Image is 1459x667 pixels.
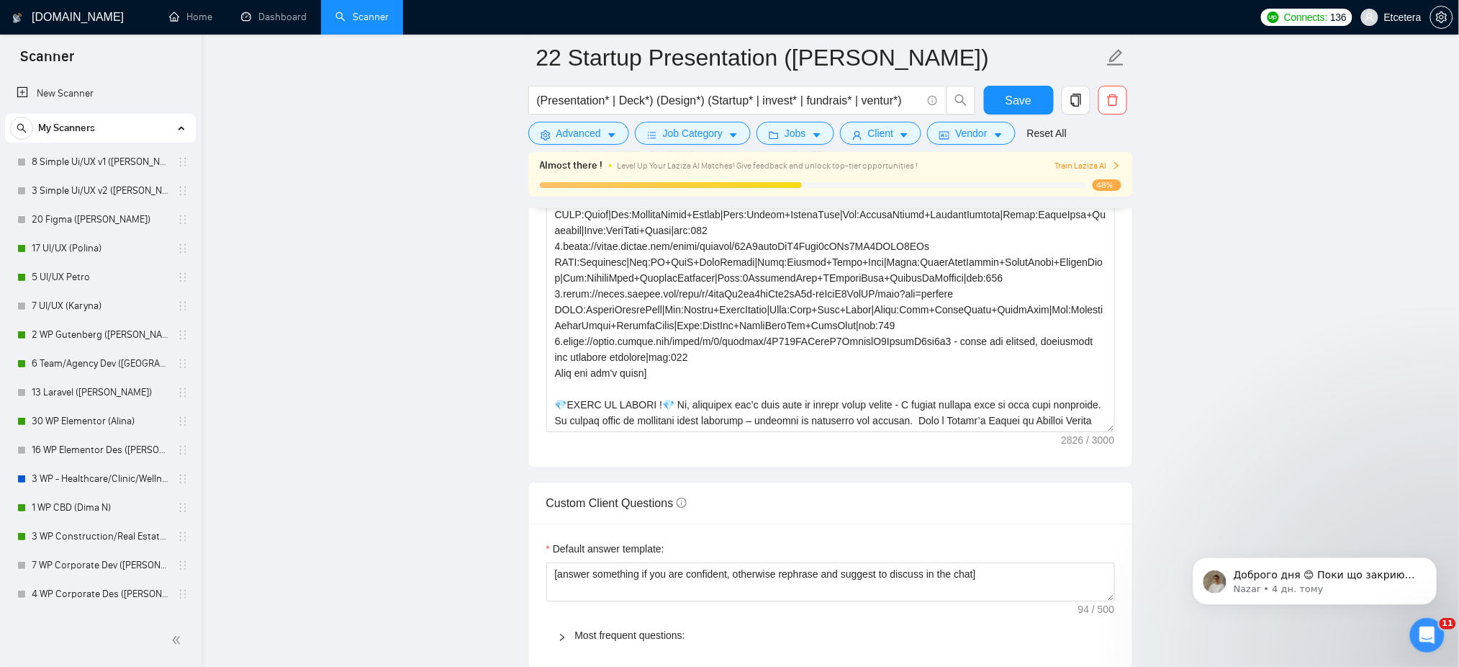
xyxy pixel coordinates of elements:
div: Most frequent questions: [546,619,1115,652]
a: dashboardDashboard [241,11,307,23]
button: folderJobscaret-down [756,122,834,145]
span: holder [177,329,189,341]
span: delete [1099,94,1126,107]
span: holder [177,531,189,542]
span: holder [177,214,189,225]
a: 2 WP Gutenberg ([PERSON_NAME] Br) [32,321,168,349]
span: edit [1106,48,1125,67]
input: Search Freelance Jobs... [537,91,921,109]
span: bars [647,130,657,140]
a: 7 WP E-commerce Development ([PERSON_NAME] B) [32,609,168,637]
a: New Scanner [17,79,184,108]
button: search [947,86,975,115]
span: Job Category [663,125,723,141]
a: 7 UI/UX (Karyna) [32,292,168,321]
span: 136 [1330,9,1346,25]
textarea: Default answer template: [546,563,1115,601]
span: Level Up Your Laziza AI Matches! Give feedback and unlock top-tier opportunities ! [618,161,918,171]
a: 6 Team/Agency Dev ([GEOGRAPHIC_DATA]) [32,349,168,378]
span: holder [177,387,189,398]
a: 13 Laravel ([PERSON_NAME]) [32,378,168,407]
a: homeHome [169,11,212,23]
button: copy [1062,86,1090,115]
input: Scanner name... [536,40,1103,76]
span: caret-down [899,130,909,140]
span: Save [1006,91,1031,109]
a: 30 WP Elementor (Alina) [32,407,168,436]
span: Custom Client Questions [546,497,687,509]
span: holder [177,156,189,168]
span: Scanner [9,46,86,76]
span: My Scanners [38,114,95,143]
span: right [1112,161,1121,170]
span: caret-down [728,130,738,140]
span: Connects: [1284,9,1327,25]
span: 48% [1093,179,1121,191]
a: Most frequent questions: [575,630,685,641]
span: holder [177,416,189,427]
span: search [947,94,975,107]
button: search [10,117,33,140]
span: copy [1062,94,1090,107]
span: caret-down [993,130,1003,140]
button: idcardVendorcaret-down [927,122,1015,145]
span: caret-down [607,130,617,140]
span: holder [177,185,189,197]
button: userClientcaret-down [840,122,922,145]
span: holder [177,473,189,485]
a: 4 WP Corporate Des ([PERSON_NAME]) [32,580,168,609]
span: holder [177,272,189,283]
img: logo [12,6,22,30]
span: Jobs [785,125,806,141]
span: Advanced [556,125,601,141]
a: Reset All [1027,125,1067,141]
li: New Scanner [5,79,196,108]
a: 3 WP Construction/Real Estate Website Development ([PERSON_NAME] B) [32,522,168,551]
label: Default answer template: [546,541,664,557]
span: holder [177,444,189,456]
span: holder [177,560,189,571]
span: info-circle [677,498,687,508]
a: 3 Simple Ui/UX v2 ([PERSON_NAME]) [32,176,168,205]
span: Vendor [955,125,987,141]
a: 7 WP Corporate Dev ([PERSON_NAME] B) [32,551,168,580]
button: barsJob Categorycaret-down [635,122,751,145]
a: 5 UI/UX Petro [32,263,168,292]
a: 3 WP - Healthcare/Clinic/Wellness/Beauty (Dima N) [32,465,168,493]
button: delete [1098,86,1127,115]
span: right [558,633,566,642]
a: 16 WP Elementor Des ([PERSON_NAME]) [32,436,168,465]
span: Almost there ! [540,158,603,174]
textarea: Cover letter template: [546,108,1115,432]
span: 11 [1440,618,1456,630]
img: upwork-logo.png [1268,12,1279,23]
span: holder [177,502,189,514]
span: Client [868,125,894,141]
span: holder [177,358,189,370]
span: folder [769,130,779,140]
span: user [1365,12,1375,22]
a: setting [1430,12,1453,23]
button: Train Laziza AI [1054,159,1121,173]
span: holder [177,243,189,254]
span: info-circle [928,96,937,105]
a: searchScanner [335,11,389,23]
button: settingAdvancedcaret-down [528,122,629,145]
span: holder [177,588,189,600]
a: 20 Figma ([PERSON_NAME]) [32,205,168,234]
span: holder [177,300,189,312]
a: 17 UI/UX (Polina) [32,234,168,263]
span: idcard [939,130,949,140]
span: search [11,123,32,133]
iframe: Intercom notifications повідомлення [1171,527,1459,628]
a: 1 WP CBD (Dima N) [32,493,168,522]
span: setting [541,130,551,140]
span: double-left [171,633,186,648]
span: user [852,130,862,140]
span: setting [1431,12,1453,23]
